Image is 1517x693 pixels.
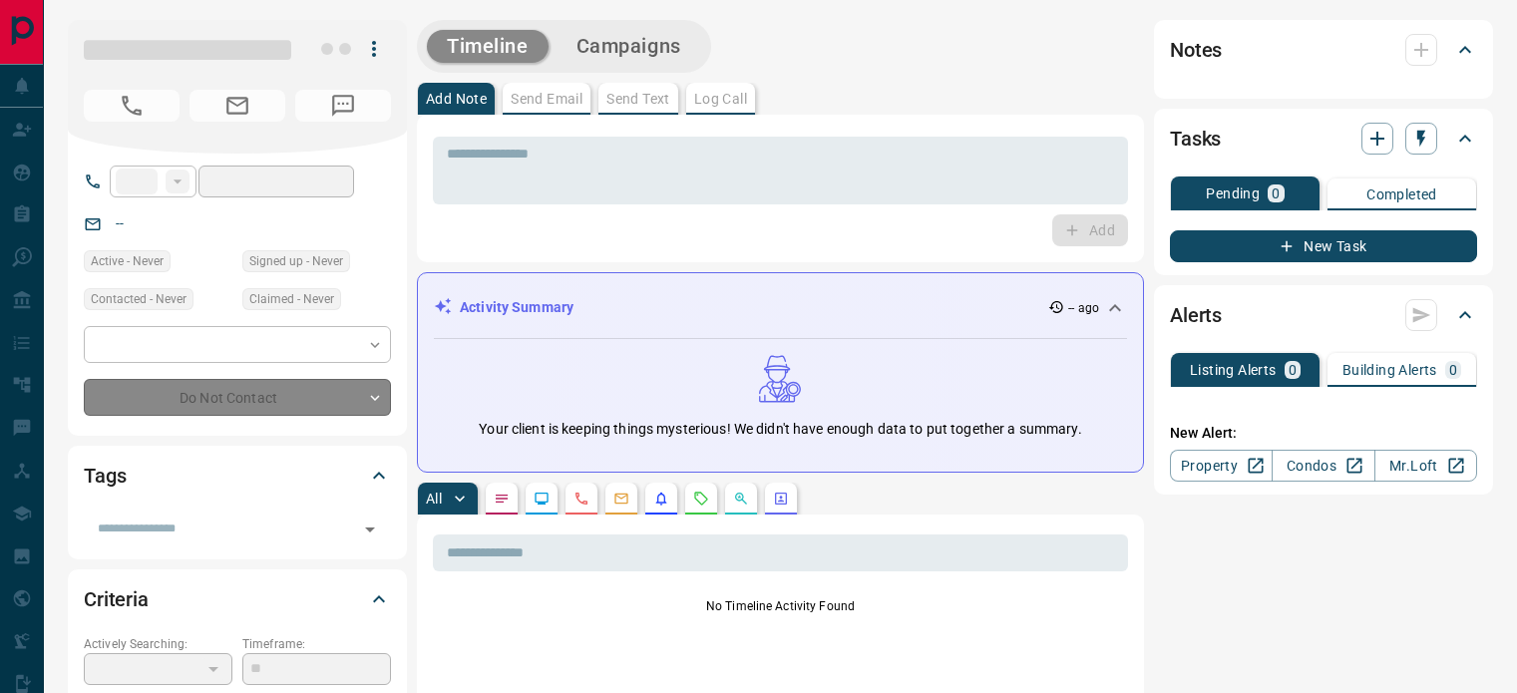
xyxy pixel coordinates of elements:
[434,289,1127,326] div: Activity Summary-- ago
[433,597,1128,615] p: No Timeline Activity Found
[573,491,589,507] svg: Calls
[1272,450,1374,482] a: Condos
[116,215,124,231] a: --
[613,491,629,507] svg: Emails
[773,491,789,507] svg: Agent Actions
[84,583,149,615] h2: Criteria
[1272,186,1280,200] p: 0
[1170,299,1222,331] h2: Alerts
[84,452,391,500] div: Tags
[494,491,510,507] svg: Notes
[1289,363,1297,377] p: 0
[534,491,550,507] svg: Lead Browsing Activity
[426,492,442,506] p: All
[1170,123,1221,155] h2: Tasks
[91,251,164,271] span: Active - Never
[295,90,391,122] span: No Number
[460,297,573,318] p: Activity Summary
[479,419,1081,440] p: Your client is keeping things mysterious! We didn't have enough data to put together a summary.
[1366,187,1437,201] p: Completed
[91,289,187,309] span: Contacted - Never
[557,30,701,63] button: Campaigns
[190,90,285,122] span: No Email
[1449,363,1457,377] p: 0
[84,90,180,122] span: No Number
[84,379,391,416] div: Do Not Contact
[1342,363,1437,377] p: Building Alerts
[733,491,749,507] svg: Opportunities
[693,491,709,507] svg: Requests
[653,491,669,507] svg: Listing Alerts
[84,460,126,492] h2: Tags
[1068,299,1099,317] p: -- ago
[242,635,391,653] p: Timeframe:
[84,635,232,653] p: Actively Searching:
[249,289,334,309] span: Claimed - Never
[1170,450,1273,482] a: Property
[1170,34,1222,66] h2: Notes
[1170,230,1477,262] button: New Task
[426,92,487,106] p: Add Note
[1374,450,1477,482] a: Mr.Loft
[84,575,391,623] div: Criteria
[1190,363,1277,377] p: Listing Alerts
[1170,26,1477,74] div: Notes
[249,251,343,271] span: Signed up - Never
[1206,186,1260,200] p: Pending
[427,30,549,63] button: Timeline
[1170,291,1477,339] div: Alerts
[1170,115,1477,163] div: Tasks
[1170,423,1477,444] p: New Alert:
[356,516,384,543] button: Open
